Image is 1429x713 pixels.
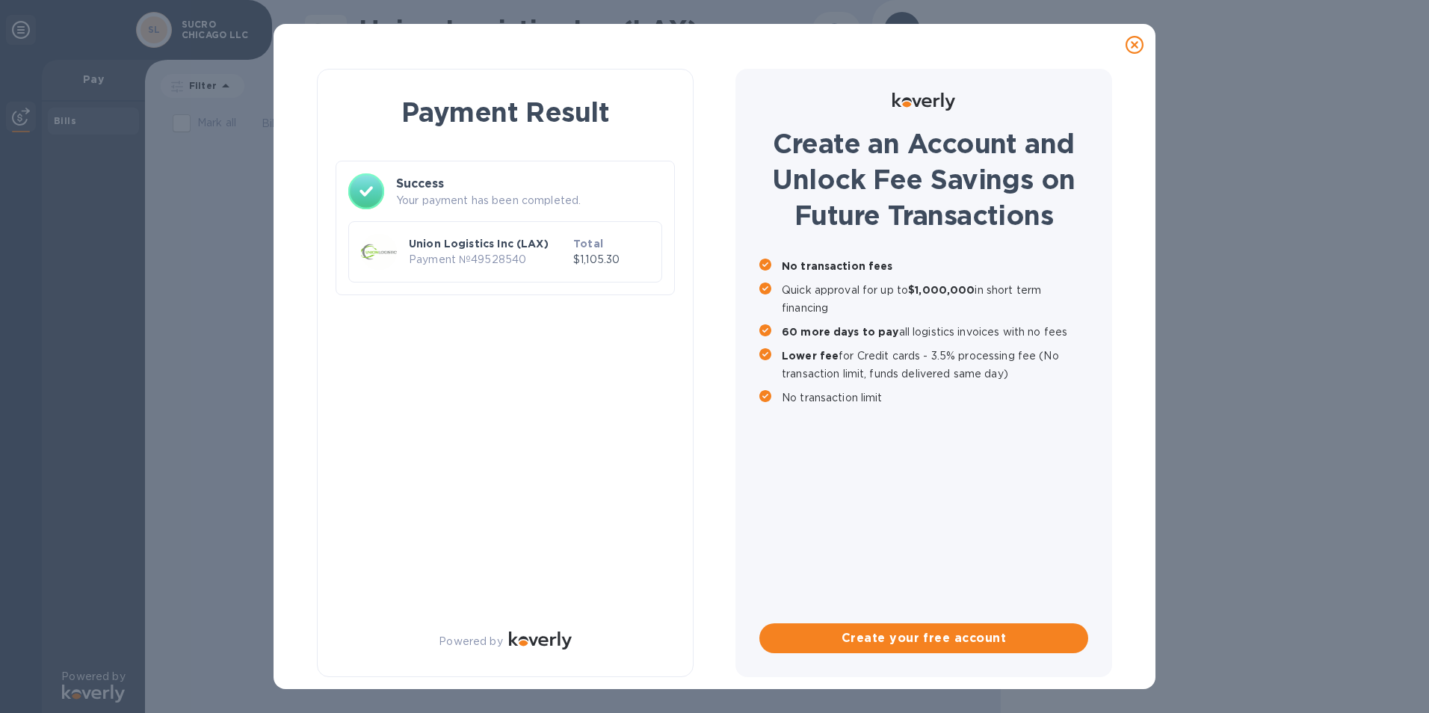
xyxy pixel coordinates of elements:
[396,175,662,193] h3: Success
[908,284,975,296] b: $1,000,000
[396,193,662,209] p: Your payment has been completed.
[573,238,603,250] b: Total
[782,323,1088,341] p: all logistics invoices with no fees
[771,629,1076,647] span: Create your free account
[509,632,572,649] img: Logo
[573,252,649,268] p: $1,105.30
[782,350,839,362] b: Lower fee
[409,236,567,251] p: Union Logistics Inc (LAX)
[782,389,1088,407] p: No transaction limit
[782,326,899,338] b: 60 more days to pay
[782,281,1088,317] p: Quick approval for up to in short term financing
[892,93,955,111] img: Logo
[439,634,502,649] p: Powered by
[409,252,567,268] p: Payment № 49528540
[782,260,893,272] b: No transaction fees
[782,347,1088,383] p: for Credit cards - 3.5% processing fee (No transaction limit, funds delivered same day)
[759,623,1088,653] button: Create your free account
[759,126,1088,233] h1: Create an Account and Unlock Fee Savings on Future Transactions
[342,93,669,131] h1: Payment Result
